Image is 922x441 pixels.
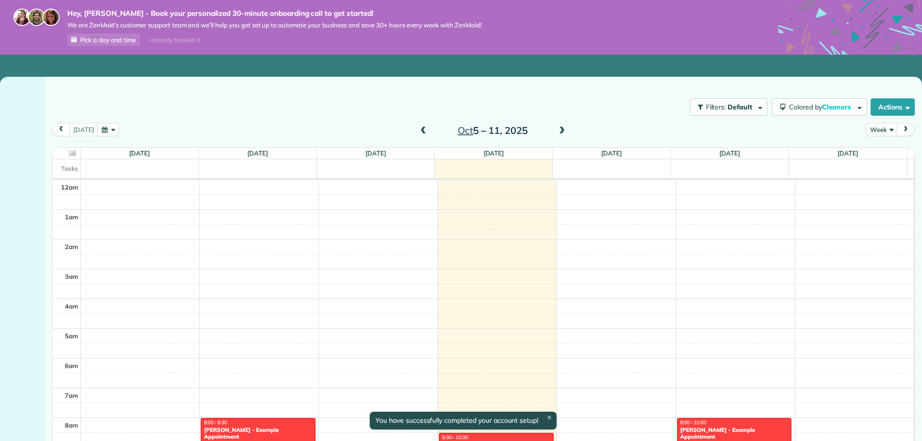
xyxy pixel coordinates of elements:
[370,412,557,429] div: You have successfully completed your account setup!
[680,419,706,426] span: 8:00 - 10:00
[28,9,45,26] img: jorge-587dff0eeaa6aab1f244e6dc62b8924c3b6ad411094392a53c71c6c4a576187d.jpg
[52,123,70,136] button: prev
[690,98,767,116] button: Filters: Default
[897,123,915,136] button: next
[80,36,136,44] span: Pick a day and time
[65,332,78,340] span: 5am
[13,9,31,26] img: maria-72a9807cf96188c08ef61303f053569d2e2a8a1cde33d635c8a3ac13582a053d.jpg
[42,9,60,26] img: michelle-19f622bdf1676172e81f8f8fba1fb50e276960ebfe0243fe18214015130c80e4.jpg
[67,9,482,18] strong: Hey, [PERSON_NAME] - Book your personalized 30-minute onboarding call to get started!
[67,34,140,46] a: Pick a day and time
[458,124,473,136] span: Oct
[601,149,622,157] a: [DATE]
[365,149,386,157] a: [DATE]
[822,103,853,111] span: Cleaners
[433,125,553,136] h2: 5 – 11, 2025
[65,213,78,221] span: 1am
[204,427,313,441] div: [PERSON_NAME] - Example Appointment
[871,98,915,116] button: Actions
[728,103,753,111] span: Default
[61,183,78,191] span: 12am
[65,302,78,310] span: 4am
[67,21,482,29] span: We are ZenMaid’s customer support team and we’ll help you get set up to automate your business an...
[484,149,504,157] a: [DATE]
[65,243,78,250] span: 2am
[247,149,268,157] a: [DATE]
[61,165,78,172] span: Tasks
[65,392,78,399] span: 7am
[789,103,854,111] span: Colored by
[129,149,150,157] a: [DATE]
[442,434,468,441] span: 8:30 - 10:30
[719,149,740,157] a: [DATE]
[65,362,78,369] span: 6am
[142,34,206,46] div: I already booked it
[706,103,726,111] span: Filters:
[837,149,858,157] a: [DATE]
[772,98,867,116] button: Colored byCleaners
[69,123,98,136] button: [DATE]
[65,273,78,280] span: 3am
[204,419,227,426] span: 8:00 - 9:30
[65,421,78,429] span: 8am
[685,98,767,116] a: Filters: Default
[680,427,789,441] div: [PERSON_NAME] - Example Appointment
[866,123,897,136] button: Week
